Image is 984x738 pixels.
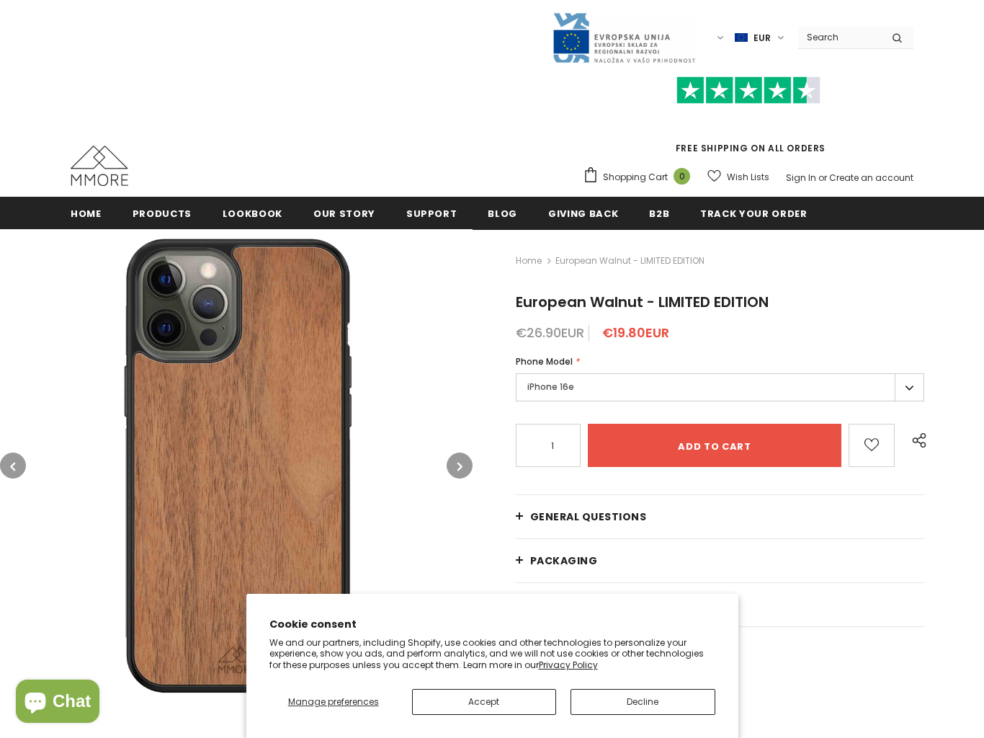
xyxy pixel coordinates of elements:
[798,27,881,48] input: Search Site
[552,12,696,64] img: Javni Razpis
[313,207,375,221] span: Our Story
[700,197,807,229] a: Track your order
[530,553,598,568] span: PACKAGING
[516,252,542,270] a: Home
[406,207,457,221] span: support
[530,510,647,524] span: General Questions
[406,197,457,229] a: support
[571,689,715,715] button: Decline
[583,83,913,154] span: FREE SHIPPING ON ALL ORDERS
[649,197,669,229] a: B2B
[588,424,842,467] input: Add to cart
[133,207,192,221] span: Products
[674,168,690,184] span: 0
[707,164,769,190] a: Wish Lists
[548,207,618,221] span: Giving back
[753,31,771,45] span: EUR
[516,324,584,342] span: €26.90EUR
[412,689,556,715] button: Accept
[71,207,102,221] span: Home
[488,197,517,229] a: Blog
[269,617,715,632] h2: Cookie consent
[676,76,820,105] img: Trust Pilot Stars
[727,170,769,184] span: Wish Lists
[223,197,282,229] a: Lookbook
[288,695,379,708] span: Manage preferences
[313,197,375,229] a: Our Story
[516,373,924,401] label: iPhone 16e
[516,583,924,626] a: Shipping and returns
[649,207,669,221] span: B2B
[12,680,104,726] inbox-online-store-chat: Shopify online store chat
[552,31,696,43] a: Javni Razpis
[269,689,398,715] button: Manage preferences
[539,659,598,671] a: Privacy Policy
[488,207,517,221] span: Blog
[223,207,282,221] span: Lookbook
[71,197,102,229] a: Home
[516,495,924,538] a: General Questions
[555,252,705,270] span: European Walnut - LIMITED EDITION
[516,355,573,368] span: Phone Model
[818,172,827,184] span: or
[548,197,618,229] a: Giving back
[71,146,128,186] img: MMORE Cases
[516,539,924,582] a: PACKAGING
[700,207,807,221] span: Track your order
[583,104,913,141] iframe: Customer reviews powered by Trustpilot
[516,292,769,312] span: European Walnut - LIMITED EDITION
[269,637,715,671] p: We and our partners, including Shopify, use cookies and other technologies to personalize your ex...
[583,166,697,188] a: Shopping Cart 0
[829,172,913,184] a: Create an account
[602,324,669,342] span: €19.80EUR
[133,197,192,229] a: Products
[786,172,816,184] a: Sign In
[603,170,668,184] span: Shopping Cart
